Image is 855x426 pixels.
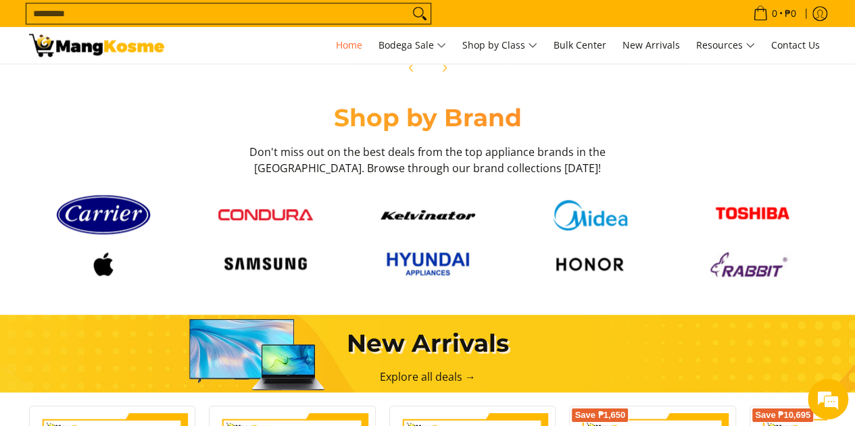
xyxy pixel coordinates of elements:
span: Save ₱10,695 [755,411,810,419]
span: Home [336,38,362,51]
a: Contact Us [764,27,827,63]
img: Hyundai 2 [381,246,475,281]
button: Previous [397,53,426,82]
button: Next [429,53,459,82]
a: Home [329,27,369,63]
span: Bodega Sale [378,37,446,54]
img: Midea logo 405e5d5e af7e 429b b899 c48f4df307b6 [543,200,637,230]
img: Logo honor [543,247,637,281]
img: Toshiba logo [705,196,800,234]
a: Midea logo 405e5d5e af7e 429b b899 c48f4df307b6 [516,200,664,230]
button: Search [409,3,431,24]
span: Save ₱1,650 [575,411,625,419]
span: Shop by Class [462,37,537,54]
span: 0 [770,9,779,18]
h2: Shop by Brand [29,103,827,133]
a: Bodega Sale [372,27,453,63]
a: Carrier logo 1 98356 9b90b2e1 0bd1 49ad 9aa2 9ddb2e94a36b [29,190,178,240]
a: Condura logo red [191,209,340,220]
a: Toshiba logo [678,196,827,234]
span: Bulk Center [554,38,606,51]
img: Logo rabbit [705,247,800,281]
a: Kelvinator button 9a26f67e caed 448c 806d e01e406ddbdc [353,210,502,219]
a: Resources [689,27,762,63]
span: Resources [696,37,755,54]
a: Logo samsung wordmark [191,251,340,277]
a: Shop by Class [456,27,544,63]
a: Explore all deals → [380,369,476,384]
a: New Arrivals [616,27,687,63]
a: Logo honor [516,247,664,281]
img: Logo apple [56,247,151,281]
img: Carrier logo 1 98356 9b90b2e1 0bd1 49ad 9aa2 9ddb2e94a36b [56,190,151,240]
img: Condura logo red [218,209,313,220]
a: Bulk Center [547,27,613,63]
img: Mang Kosme: Your Home Appliances Warehouse Sale Partner! [29,34,164,57]
a: Logo rabbit [678,247,827,281]
a: Logo apple [29,247,178,281]
nav: Main Menu [178,27,827,63]
span: Contact Us [771,38,820,51]
h3: Don't miss out on the best deals from the top appliance brands in the [GEOGRAPHIC_DATA]. Browse t... [245,144,610,176]
img: Kelvinator button 9a26f67e caed 448c 806d e01e406ddbdc [381,210,475,219]
span: New Arrivals [622,38,680,51]
a: Hyundai 2 [353,246,502,281]
span: • [749,6,800,21]
span: ₱0 [783,9,798,18]
img: Logo samsung wordmark [218,251,313,277]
